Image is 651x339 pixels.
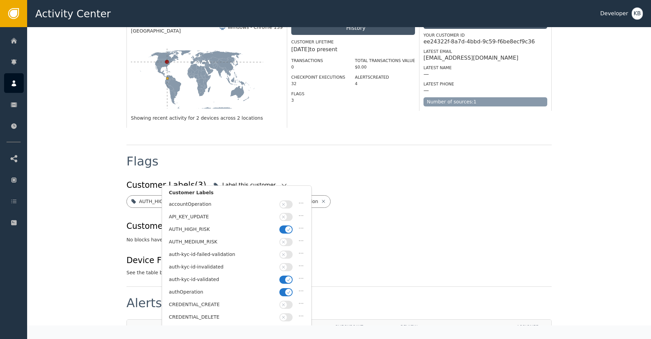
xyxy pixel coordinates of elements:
div: authOperation [169,288,276,296]
div: Label this customer [222,181,277,189]
div: [DATE] to present [291,45,415,54]
div: ee24322f-8a7d-4bbd-9c59-f6be8ecf9c36 [423,38,535,45]
div: Windows - Chrome 139 [228,24,283,31]
div: 3 [291,97,345,103]
div: 0 [291,64,345,70]
label: Checkpoint Executions [291,75,345,80]
div: auth-kyc-id-failed-validation [169,251,276,258]
label: Total Transactions Value [355,58,415,63]
div: See the table below for details on device flags associated with this customer [126,269,309,276]
div: auth-kyc-id-validated [169,276,276,283]
label: Alerts Created [355,75,389,80]
div: API_KEY_UPDATE [169,213,276,220]
div: Latest Email [423,48,547,55]
span: [GEOGRAPHIC_DATA], [US_STATE], [GEOGRAPHIC_DATA] [131,20,219,35]
label: Customer Lifetime [291,40,334,44]
button: Label this customer [212,178,289,193]
div: AUTH_MEDIUM_RISK [169,238,276,245]
div: [EMAIL_ADDRESS][DOMAIN_NAME] [423,55,518,61]
div: 4 [355,81,415,87]
div: 32 [291,81,345,87]
div: No blocks have been applied to this customer [126,236,552,243]
div: auth-kyc-id-invalidated [169,263,276,271]
div: $0.00 [355,64,415,70]
div: — [423,87,429,94]
div: accountOperation [169,201,276,208]
div: CREDENTIAL_CREATE [169,301,276,308]
div: AUTH_HIGH_RISK [139,198,180,205]
div: Your Customer ID [423,32,547,38]
div: Flags [126,155,158,167]
button: KB [632,7,643,20]
div: Showing recent activity for 2 devices across 2 locations [131,115,283,122]
div: Number of sources: 1 [423,97,547,106]
label: Flags [291,92,304,96]
div: Latest Phone [423,81,547,87]
span: Activity Center [35,6,111,21]
label: Transactions [291,58,323,63]
div: Developer [600,9,628,18]
div: Alerts (4) [126,297,183,309]
div: Customer Labels [169,189,304,200]
div: Latest Name [423,65,547,71]
div: Customer Labels (3) [126,179,206,191]
div: Customer Blocks (0) [126,220,206,232]
div: Device Flags (4) [126,254,309,266]
div: CREDENTIAL_DELETE [169,314,276,321]
div: — [423,71,429,78]
div: AUTH_HIGH_RISK [169,226,276,233]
